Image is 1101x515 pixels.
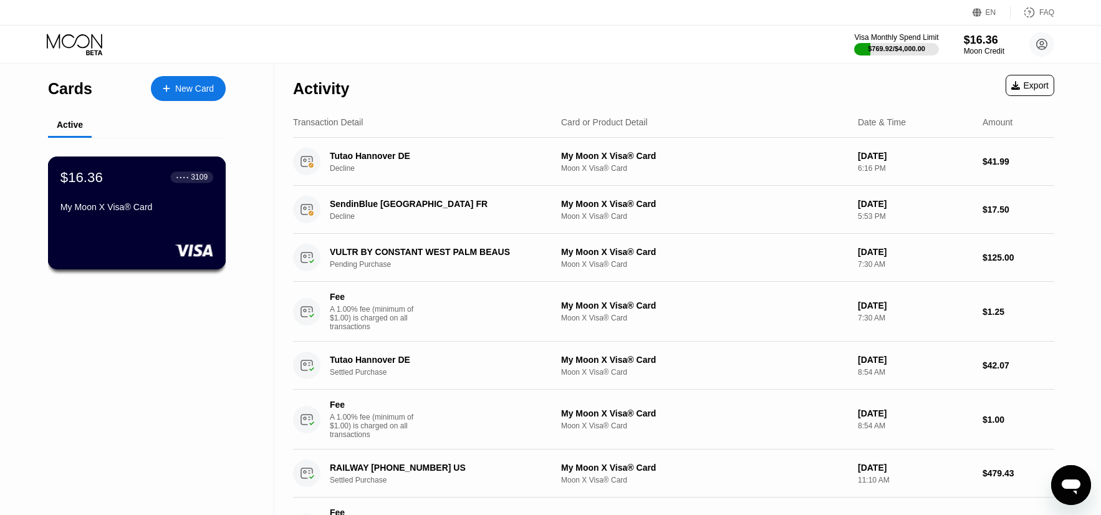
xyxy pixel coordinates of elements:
div: 5:53 PM [858,212,973,221]
div: Fee [330,292,417,302]
div: 8:54 AM [858,368,973,377]
div: My Moon X Visa® Card [561,408,848,418]
div: $479.43 [983,468,1054,478]
div: $16.36Moon Credit [964,34,1004,55]
div: Moon X Visa® Card [561,314,848,322]
div: $1.25 [983,307,1054,317]
div: [DATE] [858,463,973,473]
div: My Moon X Visa® Card [561,355,848,365]
div: $16.36 [60,169,103,185]
div: $125.00 [983,253,1054,262]
div: $17.50 [983,205,1054,214]
div: Transaction Detail [293,117,363,127]
div: FAQ [1011,6,1054,19]
div: $16.36 [964,34,1004,47]
div: Tutao Hannover DESettled PurchaseMy Moon X Visa® CardMoon X Visa® Card[DATE]8:54 AM$42.07 [293,342,1054,390]
div: [DATE] [858,247,973,257]
div: 11:10 AM [858,476,973,484]
div: Moon X Visa® Card [561,260,848,269]
div: Export [1006,75,1054,96]
div: $42.07 [983,360,1054,370]
div: Pending Purchase [330,260,562,269]
div: Active [57,120,83,130]
div: A 1.00% fee (minimum of $1.00) is charged on all transactions [330,413,423,439]
div: Decline [330,164,562,173]
div: My Moon X Visa® Card [561,247,848,257]
iframe: Button to launch messaging window [1051,465,1091,505]
div: $1.00 [983,415,1054,425]
div: Moon X Visa® Card [561,421,848,430]
div: 6:16 PM [858,164,973,173]
div: Decline [330,212,562,221]
div: Moon X Visa® Card [561,368,848,377]
div: [DATE] [858,355,973,365]
div: EN [973,6,1011,19]
div: VULTR BY CONSTANT WEST PALM BEAUSPending PurchaseMy Moon X Visa® CardMoon X Visa® Card[DATE]7:30 ... [293,234,1054,282]
div: My Moon X Visa® Card [561,199,848,209]
div: [DATE] [858,199,973,209]
div: Moon X Visa® Card [561,476,848,484]
div: [DATE] [858,301,973,310]
div: FAQ [1039,8,1054,17]
div: [DATE] [858,408,973,418]
div: FeeA 1.00% fee (minimum of $1.00) is charged on all transactionsMy Moon X Visa® CardMoon X Visa® ... [293,390,1054,450]
div: Card or Product Detail [561,117,648,127]
div: Settled Purchase [330,368,562,377]
div: VULTR BY CONSTANT WEST PALM BEAUS [330,247,546,257]
div: FeeA 1.00% fee (minimum of $1.00) is charged on all transactionsMy Moon X Visa® CardMoon X Visa® ... [293,282,1054,342]
div: A 1.00% fee (minimum of $1.00) is charged on all transactions [330,305,423,331]
div: My Moon X Visa® Card [561,463,848,473]
div: 7:30 AM [858,314,973,322]
div: $41.99 [983,156,1054,166]
div: Tutao Hannover DE [330,355,546,365]
div: RAILWAY [PHONE_NUMBER] US [330,463,546,473]
div: Settled Purchase [330,476,562,484]
div: Tutao Hannover DEDeclineMy Moon X Visa® CardMoon X Visa® Card[DATE]6:16 PM$41.99 [293,138,1054,186]
div: Cards [48,80,92,98]
div: $16.36● ● ● ●3109My Moon X Visa® Card [49,157,225,269]
div: Date & Time [858,117,906,127]
div: 7:30 AM [858,260,973,269]
div: RAILWAY [PHONE_NUMBER] USSettled PurchaseMy Moon X Visa® CardMoon X Visa® Card[DATE]11:10 AM$479.43 [293,450,1054,498]
div: Amount [983,117,1012,127]
div: $769.92 / $4,000.00 [868,45,925,52]
div: Moon X Visa® Card [561,164,848,173]
div: 8:54 AM [858,421,973,430]
div: EN [986,8,996,17]
div: SendinBlue [GEOGRAPHIC_DATA] FR [330,199,546,209]
div: Export [1011,80,1049,90]
div: My Moon X Visa® Card [561,151,848,161]
div: [DATE] [858,151,973,161]
div: Fee [330,400,417,410]
div: Tutao Hannover DE [330,151,546,161]
div: SendinBlue [GEOGRAPHIC_DATA] FRDeclineMy Moon X Visa® CardMoon X Visa® Card[DATE]5:53 PM$17.50 [293,186,1054,234]
div: 3109 [191,173,208,181]
div: Moon X Visa® Card [561,212,848,221]
div: My Moon X Visa® Card [60,202,213,212]
div: My Moon X Visa® Card [561,301,848,310]
div: New Card [151,76,226,101]
div: ● ● ● ● [176,175,189,179]
div: Activity [293,80,349,98]
div: Visa Monthly Spend Limit [854,33,938,42]
div: Visa Monthly Spend Limit$769.92/$4,000.00 [854,33,938,55]
div: Moon Credit [964,47,1004,55]
div: New Card [175,84,214,94]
